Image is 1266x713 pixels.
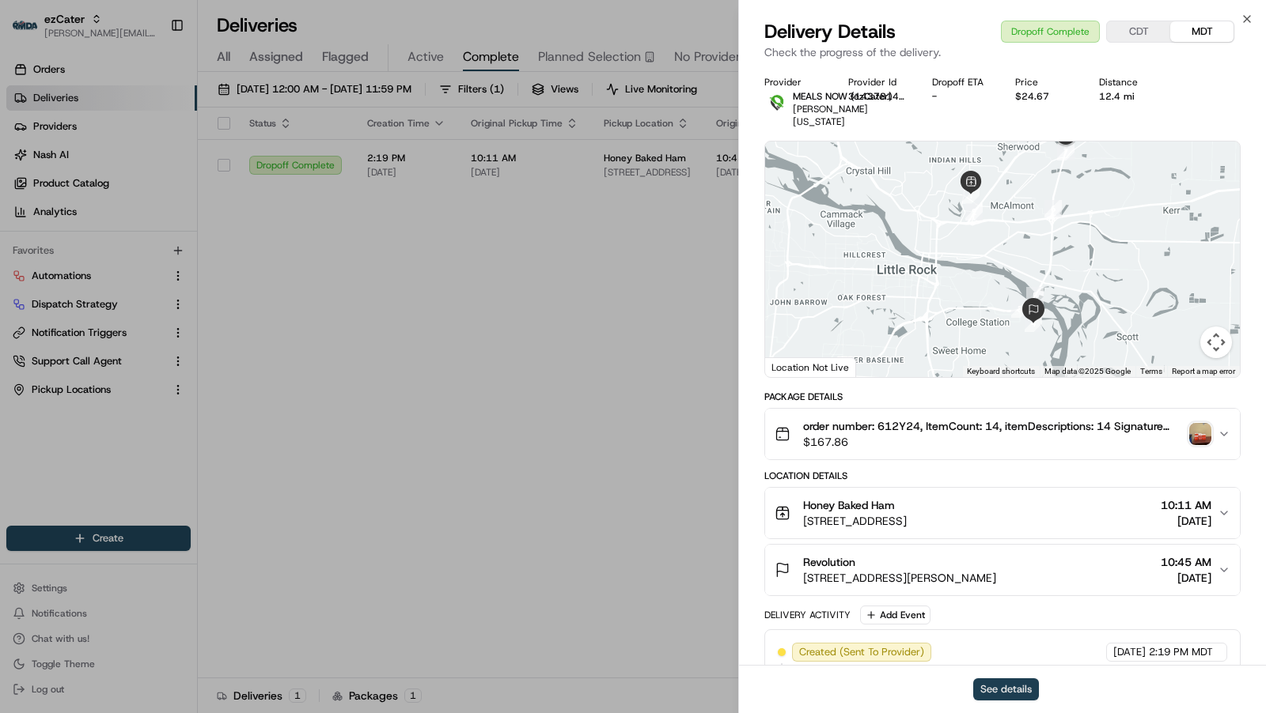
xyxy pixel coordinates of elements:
span: $167.86 [803,434,1183,450]
img: unihopllc [16,229,41,255]
span: MEALS NOW (ezCater) [793,90,893,103]
img: 1736555255976-a54dd68f-1ca7-489b-9aae-adbdc363a1c4 [16,150,44,179]
span: unihopllc [49,244,92,257]
span: Knowledge Base [32,353,121,368]
span: Honey Baked Ham [803,497,895,513]
span: [STREET_ADDRESS] [803,513,907,529]
button: Revolution[STREET_ADDRESS][PERSON_NAME]10:45 AM[DATE] [765,545,1240,595]
span: 10:45 AM [1161,554,1211,570]
button: 3143781453234180 [848,90,907,103]
div: Dropoff ETA [932,76,991,89]
div: Location Not Live [765,357,856,377]
img: 1738778727109-b901c2ba-d612-49f7-a14d-d897ce62d23f [33,150,62,179]
span: [STREET_ADDRESS][PERSON_NAME] [803,570,996,586]
span: Delivery Details [764,19,896,44]
div: Provider [764,76,823,89]
div: Delivery Activity [764,609,851,621]
span: [DATE] [1113,645,1146,659]
div: $24.67 [1015,90,1074,103]
span: [DATE] [140,287,172,300]
div: 4 [1025,315,1042,332]
div: 1 [962,187,980,204]
div: 💻 [134,354,146,367]
span: [DATE] [104,244,136,257]
img: Charles Folsom [16,272,41,297]
span: API Documentation [150,353,254,368]
a: 📗Knowledge Base [9,346,127,375]
a: Report a map error [1172,367,1235,375]
p: Welcome 👋 [16,62,288,88]
span: Pylon [157,391,191,403]
div: 3 [1011,300,1029,318]
div: 6 [1044,200,1062,217]
div: 5 [1026,287,1044,304]
span: [DATE] [1161,513,1211,529]
span: [PERSON_NAME][US_STATE] [793,103,868,128]
img: Nash [16,15,47,47]
button: Add Event [860,605,931,624]
button: See details [973,678,1039,700]
span: Map data ©2025 Google [1044,367,1131,375]
div: Past conversations [16,205,106,217]
span: 2:19 PM MDT [1149,645,1213,659]
p: Check the progress of the delivery. [764,44,1241,60]
button: Honey Baked Ham[STREET_ADDRESS]10:11 AM[DATE] [765,488,1240,538]
button: See all [245,202,288,221]
button: MDT [1170,21,1234,42]
div: Provider Id [848,76,907,89]
button: Start new chat [269,155,288,174]
input: Clear [41,101,261,118]
a: Open this area in Google Maps (opens a new window) [769,356,821,377]
img: melas_now_logo.png [764,90,790,115]
div: Package Details [764,390,1241,403]
div: Location Details [764,470,1241,482]
div: 12.4 mi [1099,90,1158,103]
div: We're available if you need us! [71,166,218,179]
button: CDT [1107,21,1170,42]
img: photo_proof_of_delivery image [1189,423,1211,445]
a: Powered byPylon [112,390,191,403]
div: Start new chat [71,150,260,166]
div: 2 [965,203,983,221]
div: Price [1015,76,1074,89]
div: Distance [1099,76,1158,89]
div: - [932,90,991,103]
button: order number: 612Y24, ItemCount: 14, itemDescriptions: 14 Signature Sandwich Boxed Lunches$167.86... [765,409,1240,459]
span: Created (Sent To Provider) [799,645,924,659]
div: 📗 [16,354,28,367]
a: 💻API Documentation [127,346,260,375]
span: [PERSON_NAME] [49,287,128,300]
span: • [131,287,137,300]
button: Map camera controls [1200,326,1232,358]
span: Revolution [803,554,855,570]
span: • [95,244,100,257]
span: order number: 612Y24, ItemCount: 14, itemDescriptions: 14 Signature Sandwich Boxed Lunches [803,418,1183,434]
a: Terms [1140,367,1162,375]
span: 10:11 AM [1161,497,1211,513]
button: Keyboard shortcuts [967,366,1035,377]
div: 7 [1057,143,1075,160]
span: [DATE] [1161,570,1211,586]
img: Google [769,356,821,377]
